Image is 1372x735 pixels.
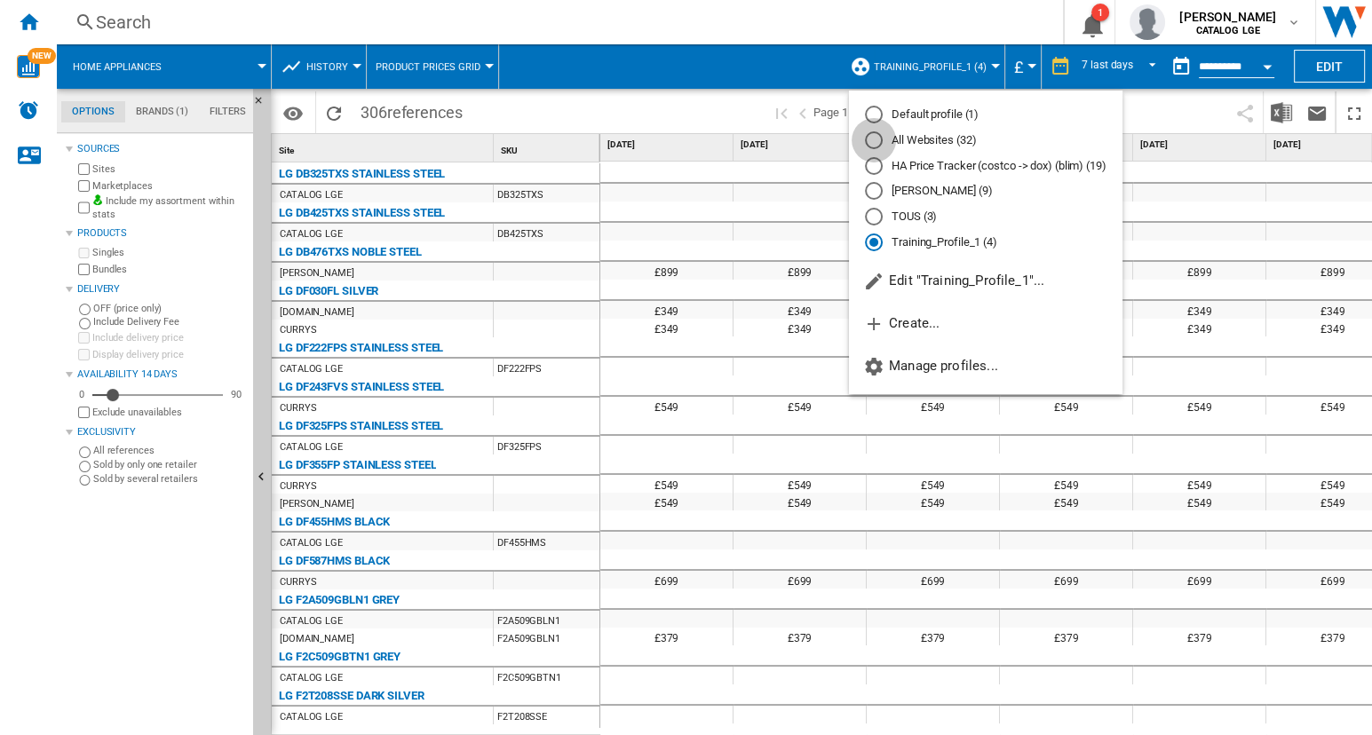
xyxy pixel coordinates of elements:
span: Edit "Training_Profile_1"... [863,273,1044,288]
span: Manage profiles... [863,358,998,374]
md-radio-button: All Websites (32) [865,132,1106,149]
md-radio-button: Training_Profile_1 (4) [865,233,1106,250]
md-radio-button: Default profile (1) [865,107,1106,123]
span: Create... [863,315,940,331]
md-radio-button: Natalie (9) [865,183,1106,200]
md-radio-button: HA Price Tracker (costco -> dox) (blim) (19) [865,157,1106,174]
md-radio-button: TOUS (3) [865,209,1106,225]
